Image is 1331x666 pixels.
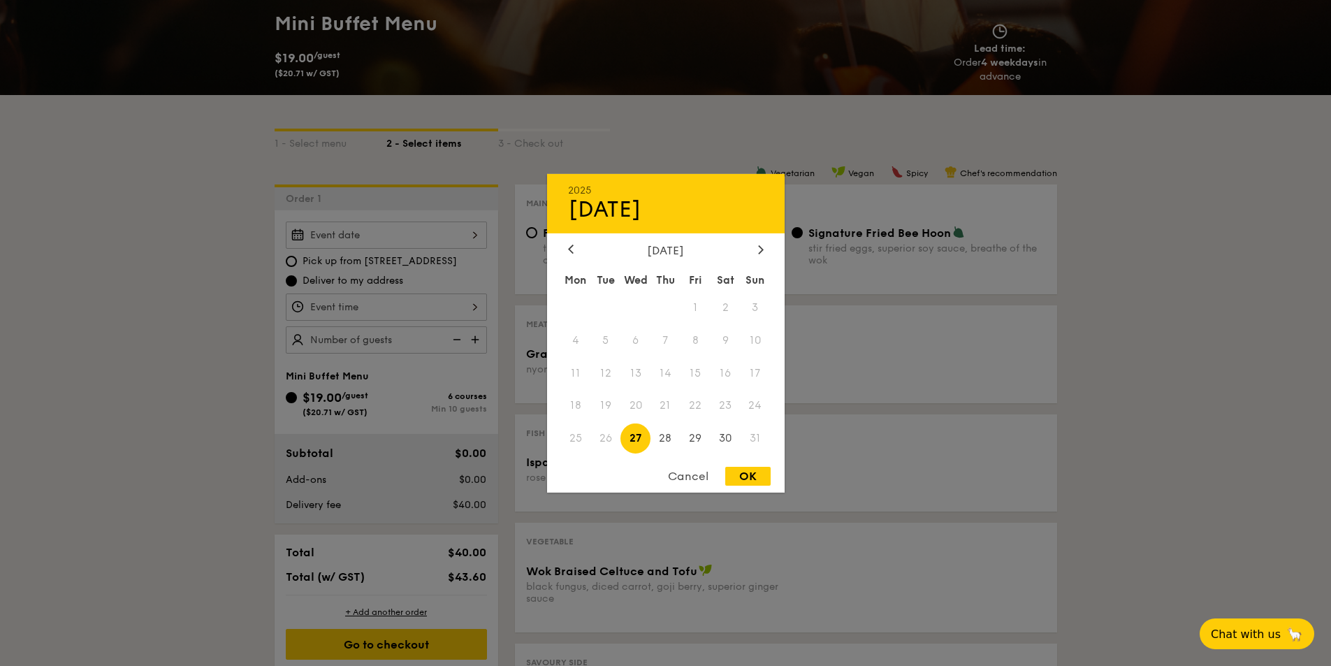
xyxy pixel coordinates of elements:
[590,424,620,454] span: 26
[711,358,741,388] span: 16
[681,292,711,322] span: 1
[561,424,591,454] span: 25
[711,267,741,292] div: Sat
[561,267,591,292] div: Mon
[1200,618,1314,649] button: Chat with us🦙
[681,391,711,421] span: 22
[561,391,591,421] span: 18
[741,391,771,421] span: 24
[711,391,741,421] span: 23
[711,292,741,322] span: 2
[711,325,741,355] span: 9
[568,184,764,196] div: 2025
[620,391,650,421] span: 20
[590,325,620,355] span: 5
[681,358,711,388] span: 15
[681,424,711,454] span: 29
[681,267,711,292] div: Fri
[1211,628,1281,641] span: Chat with us
[1286,626,1303,642] span: 🦙
[741,358,771,388] span: 17
[654,467,722,486] div: Cancel
[725,467,771,486] div: OK
[620,267,650,292] div: Wed
[590,267,620,292] div: Tue
[568,196,764,222] div: [DATE]
[650,391,681,421] span: 21
[711,424,741,454] span: 30
[590,358,620,388] span: 12
[561,325,591,355] span: 4
[681,325,711,355] span: 8
[568,243,764,256] div: [DATE]
[590,391,620,421] span: 19
[741,325,771,355] span: 10
[741,292,771,322] span: 3
[620,424,650,454] span: 27
[561,358,591,388] span: 11
[650,325,681,355] span: 7
[650,358,681,388] span: 14
[620,325,650,355] span: 6
[650,424,681,454] span: 28
[741,267,771,292] div: Sun
[620,358,650,388] span: 13
[741,424,771,454] span: 31
[650,267,681,292] div: Thu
